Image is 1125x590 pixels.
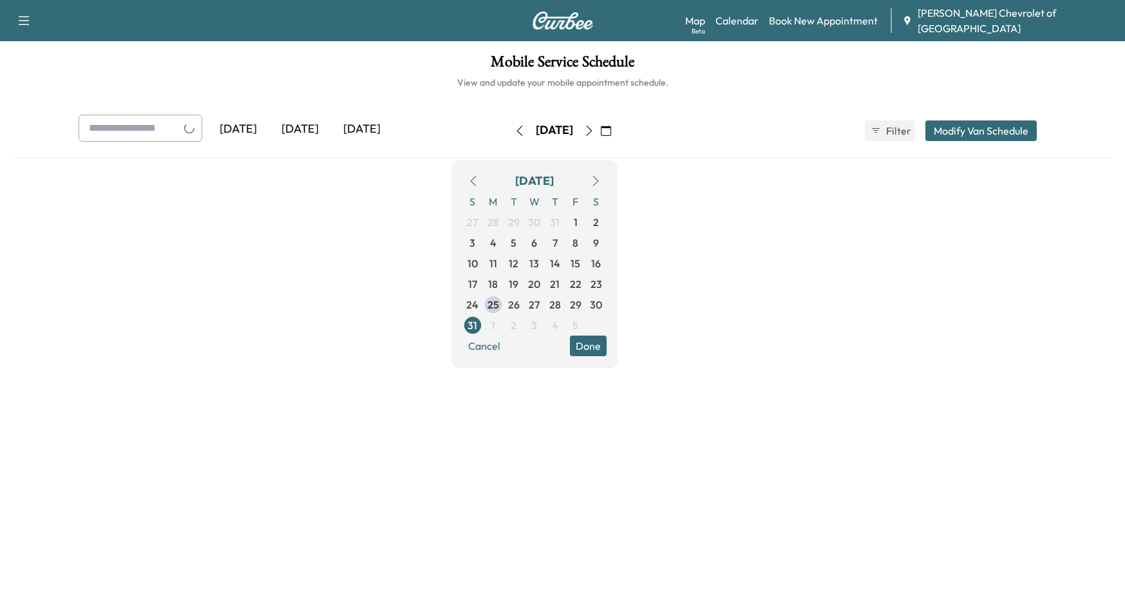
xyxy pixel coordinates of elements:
[565,191,586,212] span: F
[545,191,565,212] span: T
[550,256,560,271] span: 14
[462,336,506,356] button: Cancel
[586,191,607,212] span: S
[570,297,581,312] span: 29
[532,12,594,30] img: Curbee Logo
[13,76,1112,89] h6: View and update your mobile appointment schedule.
[466,297,478,312] span: 24
[511,318,516,333] span: 2
[550,214,560,230] span: 31
[886,123,909,138] span: Filter
[511,235,516,251] span: 5
[925,120,1037,141] button: Modify Van Schedule
[550,276,560,292] span: 21
[531,318,537,333] span: 3
[591,256,601,271] span: 16
[549,297,561,312] span: 28
[918,5,1115,36] span: [PERSON_NAME] Chevrolet of [GEOGRAPHIC_DATA]
[469,235,475,251] span: 3
[574,214,578,230] span: 1
[528,214,540,230] span: 30
[509,276,518,292] span: 19
[509,256,518,271] span: 12
[529,256,539,271] span: 13
[590,297,602,312] span: 30
[685,13,705,28] a: MapBeta
[508,214,520,230] span: 29
[553,235,558,251] span: 7
[692,26,705,36] div: Beta
[515,172,554,190] div: [DATE]
[13,54,1112,76] h1: Mobile Service Schedule
[591,276,602,292] span: 23
[468,256,478,271] span: 10
[572,235,578,251] span: 8
[468,276,477,292] span: 17
[508,297,520,312] span: 26
[531,235,537,251] span: 6
[715,13,759,28] a: Calendar
[269,115,331,144] div: [DATE]
[462,191,483,212] span: S
[488,276,498,292] span: 18
[572,318,578,333] span: 5
[529,297,540,312] span: 27
[570,336,607,356] button: Done
[207,115,269,144] div: [DATE]
[571,256,580,271] span: 15
[468,318,477,333] span: 31
[593,235,599,251] span: 9
[331,115,393,144] div: [DATE]
[865,120,915,141] button: Filter
[552,318,558,333] span: 4
[487,214,499,230] span: 28
[491,318,495,333] span: 1
[487,297,499,312] span: 25
[536,122,573,138] div: [DATE]
[769,13,878,28] a: Book New Appointment
[524,191,545,212] span: W
[467,214,478,230] span: 27
[489,256,497,271] span: 11
[504,191,524,212] span: T
[528,276,540,292] span: 20
[483,191,504,212] span: M
[593,214,599,230] span: 2
[570,276,581,292] span: 22
[490,235,496,251] span: 4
